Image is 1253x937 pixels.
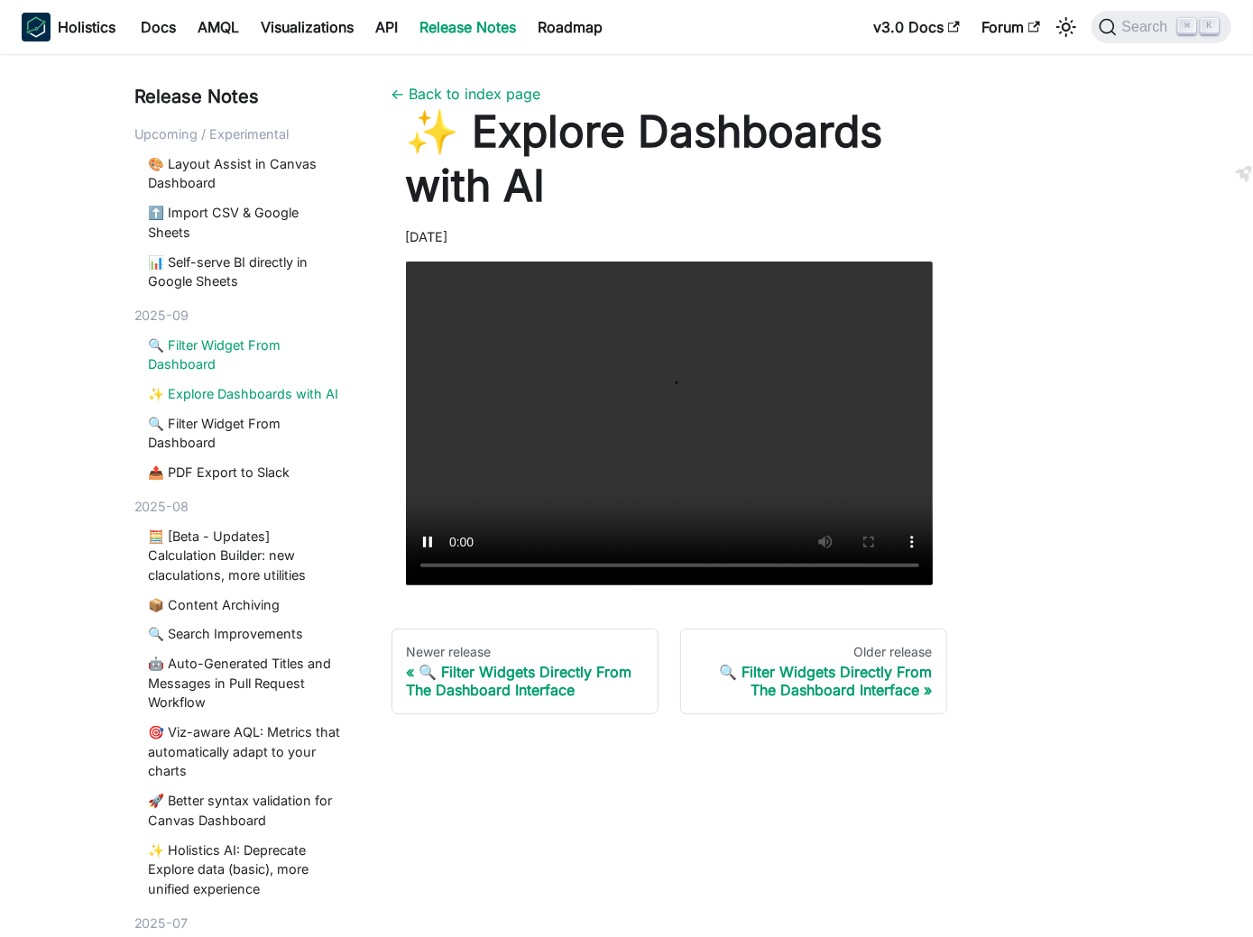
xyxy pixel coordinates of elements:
[1178,18,1196,34] kbd: ⌘
[364,13,409,41] a: API
[134,83,348,937] nav: Blog recent posts navigation
[392,629,659,715] a: Newer release🔍 Filter Widgets Directly From The Dashboard Interface
[409,13,527,41] a: Release Notes
[250,13,364,41] a: Visualizations
[696,644,933,660] div: Older release
[149,791,341,830] a: 🚀 Better syntax validation for Canvas Dashboard
[1092,11,1231,43] button: Search (Command+K)
[407,663,643,699] div: 🔍 Filter Widgets Directly From The Dashboard Interface
[1052,13,1081,41] button: Switch between dark and light mode (currently light mode)
[134,124,348,144] div: Upcoming / Experimental
[696,663,933,699] div: 🔍 Filter Widgets Directly From The Dashboard Interface
[149,253,341,291] a: 📊 Self-serve BI directly in Google Sheets
[149,841,341,899] a: ✨ Holistics AI: Deprecate Explore data (basic), more unified experience
[1201,18,1219,34] kbd: K
[971,13,1051,41] a: Forum
[134,83,348,110] div: Release Notes
[149,203,341,242] a: ⬆️ Import CSV & Google Sheets
[406,105,934,213] h1: ✨ Explore Dashboards with AI
[149,384,341,404] a: ✨ Explore Dashboards with AI
[392,85,541,103] a: ← Back to index page
[58,16,115,38] b: Holistics
[134,306,348,326] div: 2025-09
[527,13,613,41] a: Roadmap
[149,654,341,712] a: 🤖 Auto-Generated Titles and Messages in Pull Request Workflow
[130,13,187,41] a: Docs
[149,463,341,482] a: 📤 PDF Export to Slack
[406,262,934,585] video: Your browser does not support embedding video, but you can .
[392,629,948,715] nav: Changelog item navigation
[149,414,341,453] a: 🔍 Filter Widget From Dashboard
[134,497,348,517] div: 2025-08
[406,229,448,244] time: [DATE]
[1117,19,1179,35] span: Search
[149,595,341,615] a: 📦 Content Archiving
[149,624,341,644] a: 🔍 Search Improvements
[680,629,948,715] a: Older release🔍 Filter Widgets Directly From The Dashboard Interface
[862,13,971,41] a: v3.0 Docs
[407,644,643,660] div: Newer release
[22,13,51,41] img: Holistics
[134,914,348,933] div: 2025-07
[149,335,341,374] a: 🔍 Filter Widget From Dashboard
[149,527,341,585] a: 🧮 [Beta - Updates] Calculation Builder: new claculations, more utilities
[149,722,341,781] a: 🎯 Viz-aware AQL: Metrics that automatically adapt to your charts
[187,13,250,41] a: AMQL
[149,154,341,193] a: 🎨 Layout Assist in Canvas Dashboard
[22,13,115,41] a: HolisticsHolistics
